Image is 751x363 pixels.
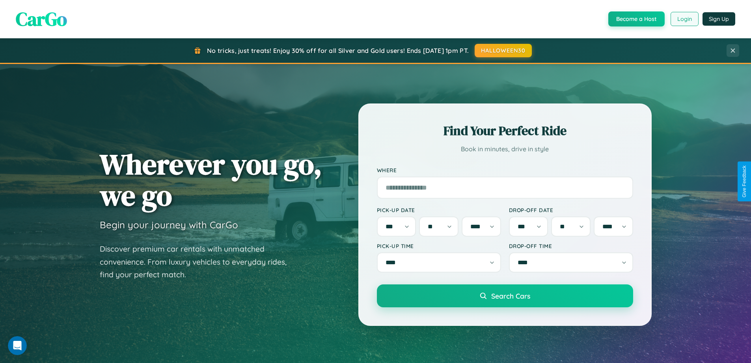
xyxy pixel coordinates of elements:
[100,149,322,211] h1: Wherever you go, we go
[475,44,532,57] button: HALLOWEEN30
[8,336,27,355] iframe: Intercom live chat
[377,207,501,213] label: Pick-up Date
[16,6,67,32] span: CarGo
[377,143,633,155] p: Book in minutes, drive in style
[377,122,633,139] h2: Find Your Perfect Ride
[377,243,501,249] label: Pick-up Time
[671,12,699,26] button: Login
[608,11,665,26] button: Become a Host
[377,167,633,173] label: Where
[100,243,297,281] p: Discover premium car rentals with unmatched convenience. From luxury vehicles to everyday rides, ...
[509,243,633,249] label: Drop-off Time
[703,12,735,26] button: Sign Up
[100,219,238,231] h3: Begin your journey with CarGo
[509,207,633,213] label: Drop-off Date
[207,47,469,55] span: No tricks, just treats! Enjoy 30% off for all Silver and Gold users! Ends [DATE] 1pm PT.
[742,166,747,197] div: Give Feedback
[491,292,530,300] span: Search Cars
[377,284,633,307] button: Search Cars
